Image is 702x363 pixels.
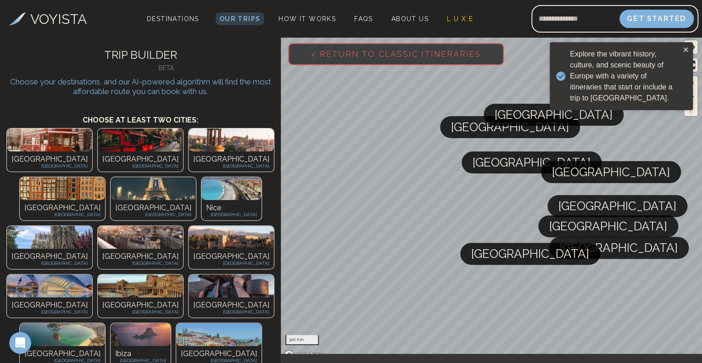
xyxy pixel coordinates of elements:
a: Mapbox homepage [284,350,324,360]
p: [GEOGRAPHIC_DATA] [115,202,191,213]
span: [GEOGRAPHIC_DATA] [552,161,670,183]
button: close [683,46,689,53]
p: [GEOGRAPHIC_DATA] [102,308,178,315]
a: About Us [388,12,432,25]
p: [GEOGRAPHIC_DATA] [24,211,100,218]
img: Voyista Logo [9,12,26,25]
button: < Return to Classic Itineraries [288,43,504,65]
p: [GEOGRAPHIC_DATA] [193,162,269,169]
p: [GEOGRAPHIC_DATA] [102,162,178,169]
a: Our Trips [216,12,264,25]
span: [GEOGRAPHIC_DATA] [473,151,591,173]
span: Destinations [143,11,203,39]
p: [GEOGRAPHIC_DATA] [115,211,191,218]
img: Photo of undefined [20,323,105,346]
p: [GEOGRAPHIC_DATA] [102,251,178,262]
p: [GEOGRAPHIC_DATA] [11,162,88,169]
span: [GEOGRAPHIC_DATA] [471,243,589,265]
p: [GEOGRAPHIC_DATA] [102,300,178,311]
h4: BETA [58,63,274,73]
p: [GEOGRAPHIC_DATA] [193,251,269,262]
h3: Choose at least two cities: [7,106,274,126]
p: [GEOGRAPHIC_DATA] [181,348,257,359]
div: Explore the vibrant history, culture, and scenic beauty of Europe with a variety of itineraries t... [570,49,680,104]
span: Our Trips [219,15,261,22]
span: [GEOGRAPHIC_DATA] [560,237,678,259]
a: How It Works [275,12,340,25]
button: Get Started [619,10,694,28]
img: Photo of undefined [7,274,92,297]
p: [GEOGRAPHIC_DATA] [193,308,269,315]
span: [GEOGRAPHIC_DATA] [495,104,613,126]
p: [GEOGRAPHIC_DATA] [11,251,88,262]
p: [GEOGRAPHIC_DATA] [11,260,88,267]
span: FAQs [354,15,373,22]
h2: TRIP BUILDER [7,47,274,63]
canvas: Map [281,36,702,363]
img: Photo of undefined [189,226,274,249]
img: Photo of undefined [98,226,183,249]
h3: VOYISTA [30,9,87,29]
iframe: Intercom live chat [9,332,31,354]
span: [GEOGRAPHIC_DATA] [451,116,569,138]
img: Photo of undefined [111,177,196,200]
p: Ibiza [115,348,166,359]
img: Photo of undefined [7,226,92,249]
span: < Return to Classic Itineraries [296,34,496,73]
img: Photo of undefined [98,274,183,297]
img: Photo of undefined [98,128,183,151]
p: [GEOGRAPHIC_DATA] [206,211,257,218]
p: [GEOGRAPHIC_DATA] [102,260,178,267]
span: L U X E [447,15,473,22]
p: Nice [206,202,257,213]
a: FAQs [351,12,377,25]
img: Photo of undefined [7,128,92,151]
p: [GEOGRAPHIC_DATA] [193,154,269,165]
img: Photo of undefined [201,177,262,200]
img: Photo of undefined [20,177,105,200]
p: [GEOGRAPHIC_DATA] [11,154,88,165]
p: Choose your destinations, and our AI-powered algorithm will find the most affordable route you ca... [7,77,274,96]
span: [GEOGRAPHIC_DATA] [558,195,676,217]
img: Photo of undefined [189,128,274,151]
span: How It Works [279,15,336,22]
p: [GEOGRAPHIC_DATA] [24,202,100,213]
span: [GEOGRAPHIC_DATA] [549,215,667,237]
p: [GEOGRAPHIC_DATA] [193,300,269,311]
p: [GEOGRAPHIC_DATA] [102,154,178,165]
p: [GEOGRAPHIC_DATA] [11,300,88,311]
p: [GEOGRAPHIC_DATA] [11,308,88,315]
a: VOYISTA [9,9,87,29]
input: Email address [531,8,619,30]
p: [GEOGRAPHIC_DATA] [24,348,100,359]
span: About Us [391,15,429,22]
img: Photo of undefined [176,323,262,346]
a: L U X E [443,12,477,25]
div: 300 km [285,335,319,345]
p: [GEOGRAPHIC_DATA] [193,260,269,267]
img: Photo of undefined [189,274,274,297]
img: Photo of undefined [111,323,171,346]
